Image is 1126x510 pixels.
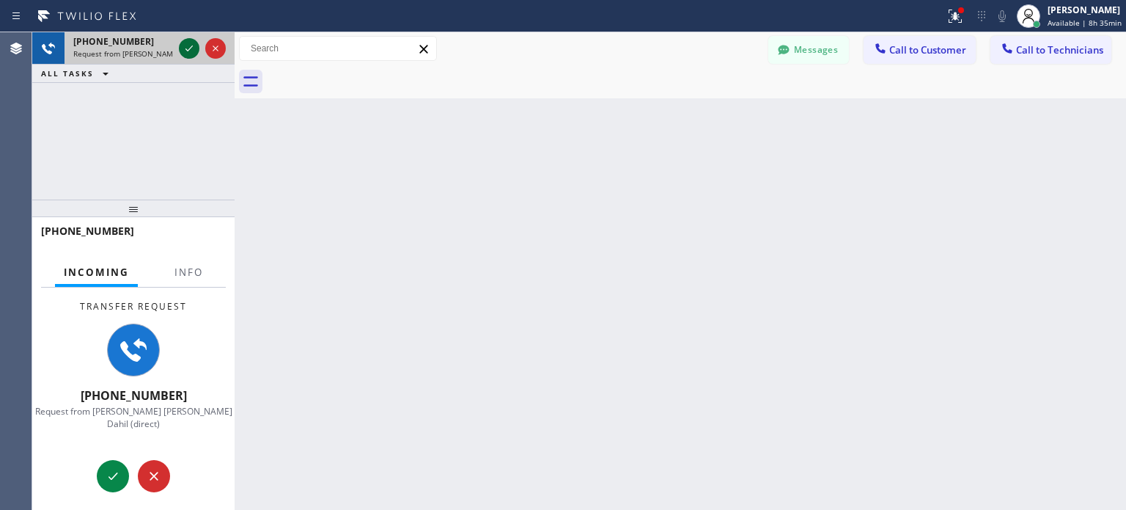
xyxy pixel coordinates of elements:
[992,6,1012,26] button: Mute
[32,65,123,82] button: ALL TASKS
[990,36,1111,64] button: Call to Technicians
[205,38,226,59] button: Reject
[1048,4,1122,16] div: [PERSON_NAME]
[81,387,187,404] span: [PHONE_NUMBER]
[166,258,212,287] button: Info
[41,68,94,79] span: ALL TASKS
[35,405,232,430] span: Request from [PERSON_NAME] [PERSON_NAME] Dahil (direct)
[41,224,134,238] span: [PHONE_NUMBER]
[73,35,154,48] span: [PHONE_NUMBER]
[1048,18,1122,28] span: Available | 8h 35min
[55,258,138,287] button: Incoming
[138,460,170,492] button: Reject
[73,48,287,59] span: Request from [PERSON_NAME] [PERSON_NAME] Dahil (direct)
[179,38,199,59] button: Accept
[64,266,129,279] span: Incoming
[1016,43,1103,57] span: Call to Technicians
[864,36,976,64] button: Call to Customer
[174,266,203,279] span: Info
[80,300,187,313] span: Transfer request
[240,37,436,60] input: Search
[889,43,966,57] span: Call to Customer
[768,36,849,64] button: Messages
[97,460,129,492] button: Accept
